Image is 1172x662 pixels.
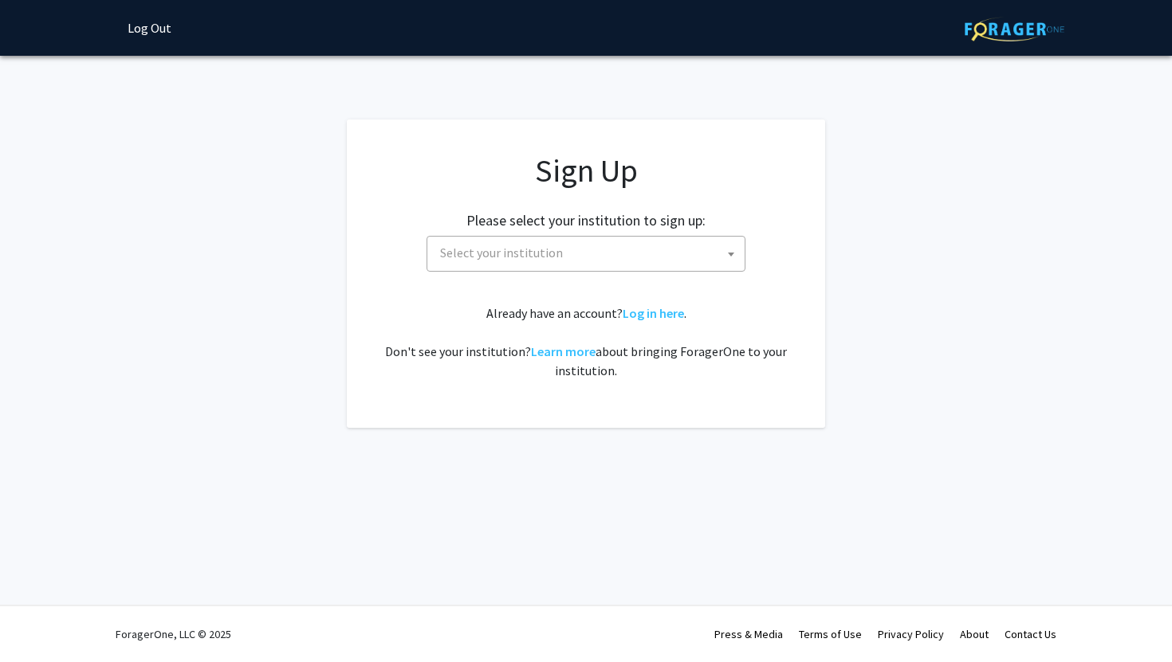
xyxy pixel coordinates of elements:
[878,627,944,641] a: Privacy Policy
[1005,627,1056,641] a: Contact Us
[440,245,563,260] span: Select your institution
[466,212,706,229] h2: Please select your institution to sign up:
[623,305,684,321] a: Log in here
[960,627,989,641] a: About
[427,236,745,272] span: Select your institution
[116,606,231,662] div: ForagerOne, LLC © 2025
[799,627,862,641] a: Terms of Use
[965,17,1064,41] img: ForagerOne Logo
[714,627,783,641] a: Press & Media
[434,237,745,269] span: Select your institution
[379,304,793,380] div: Already have an account? . Don't see your institution? about bringing ForagerOne to your institut...
[379,151,793,190] h1: Sign Up
[531,343,596,359] a: Learn more about bringing ForagerOne to your institution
